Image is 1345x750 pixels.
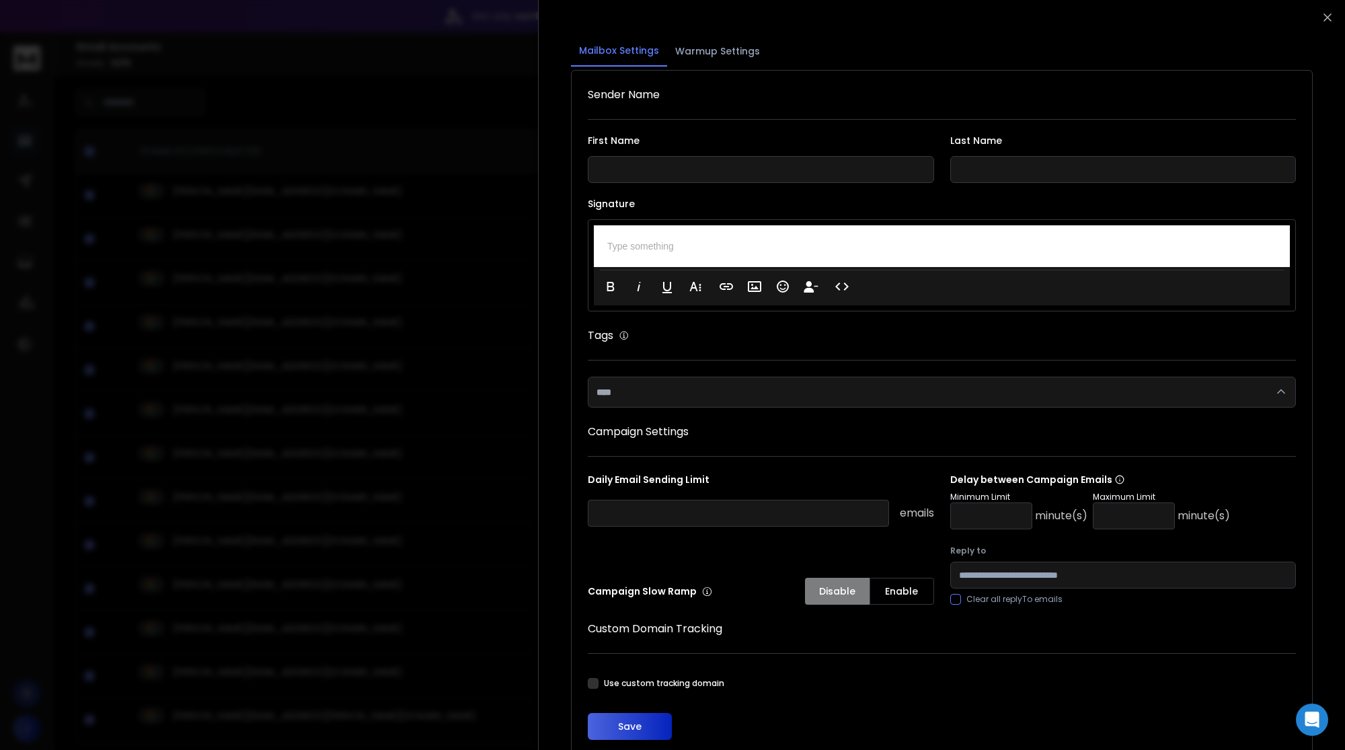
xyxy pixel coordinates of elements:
p: Campaign Slow Ramp [588,585,712,598]
p: Delay between Campaign Emails [950,473,1230,486]
button: Disable [805,578,870,605]
button: Save [588,713,672,740]
p: minute(s) [1178,508,1230,524]
h1: Tags [588,328,613,344]
p: emails [900,505,934,521]
button: Insert Link (⌘K) [714,273,739,300]
label: Reply to [950,546,1297,556]
button: Insert Unsubscribe Link [798,273,824,300]
label: Clear all replyTo emails [966,594,1063,605]
label: Use custom tracking domain [604,678,724,689]
button: Warmup Settings [667,36,768,66]
button: Bold (⌘B) [598,273,623,300]
label: Last Name [950,136,1297,145]
button: More Text [683,273,708,300]
label: Signature [588,199,1296,209]
p: Daily Email Sending Limit [588,473,934,492]
button: Underline (⌘U) [654,273,680,300]
h1: Campaign Settings [588,424,1296,440]
button: Insert Image (⌘P) [742,273,767,300]
button: Emoticons [770,273,796,300]
h1: Sender Name [588,87,1296,103]
div: Open Intercom Messenger [1296,704,1328,736]
p: Maximum Limit [1093,492,1230,502]
h1: Custom Domain Tracking [588,621,1296,637]
label: First Name [588,136,934,145]
button: Mailbox Settings [571,36,667,67]
button: Code View [829,273,855,300]
button: Enable [870,578,934,605]
p: Minimum Limit [950,492,1087,502]
p: minute(s) [1035,508,1087,524]
button: Italic (⌘I) [626,273,652,300]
